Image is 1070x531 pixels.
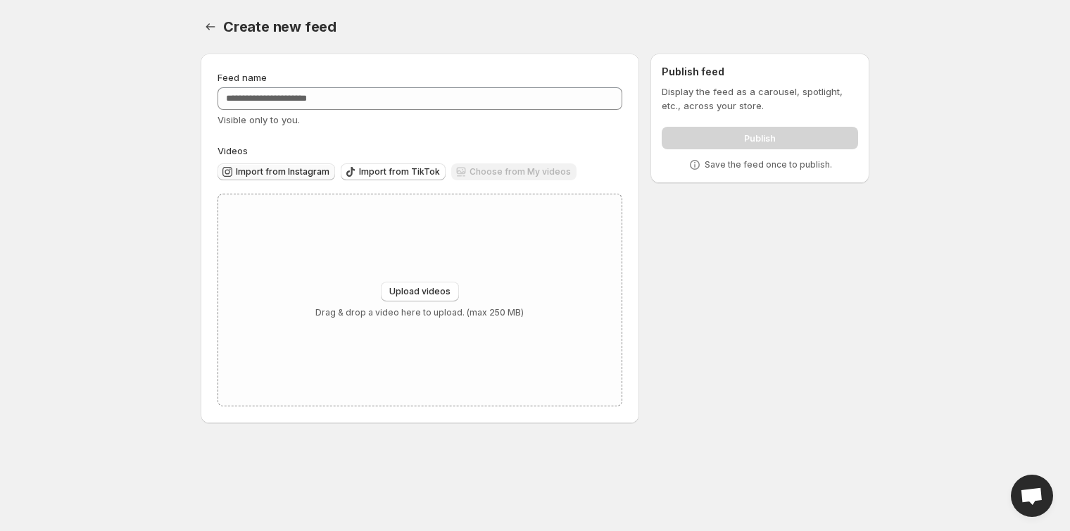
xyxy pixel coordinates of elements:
[1011,475,1053,517] div: Open chat
[236,166,329,177] span: Import from Instagram
[218,145,248,156] span: Videos
[359,166,440,177] span: Import from TikTok
[381,282,459,301] button: Upload videos
[201,17,220,37] button: Settings
[341,163,446,180] button: Import from TikTok
[218,163,335,180] button: Import from Instagram
[662,85,858,113] p: Display the feed as a carousel, spotlight, etc., across your store.
[218,114,300,125] span: Visible only to you.
[705,159,832,170] p: Save the feed once to publish.
[389,286,451,297] span: Upload videos
[218,72,267,83] span: Feed name
[315,307,524,318] p: Drag & drop a video here to upload. (max 250 MB)
[662,65,858,79] h2: Publish feed
[223,18,336,35] span: Create new feed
